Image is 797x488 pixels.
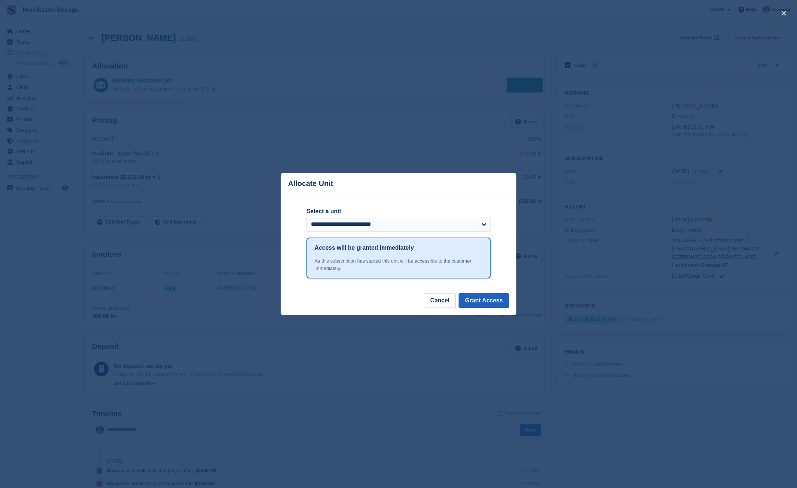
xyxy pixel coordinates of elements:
h1: Access will be granted immediately [315,243,414,252]
button: Grant Access [459,293,509,308]
div: As this subscription has started this unit will be accessible to the customer immediately. [315,257,482,272]
button: Cancel [424,293,456,308]
p: Allocate Unit [288,179,333,188]
label: Select a unit [306,207,491,216]
button: close [778,7,790,19]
